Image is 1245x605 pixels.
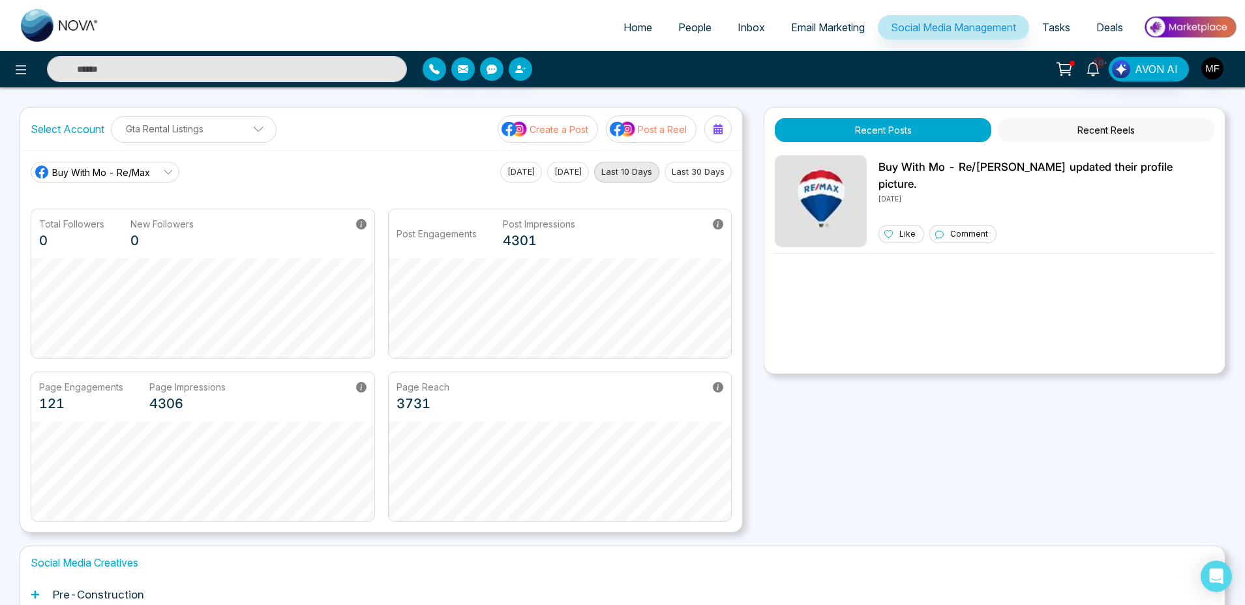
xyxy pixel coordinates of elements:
[53,588,144,601] h1: Pre-Construction
[119,118,268,140] p: Gta Rental Listings
[1201,561,1232,592] div: Open Intercom Messenger
[899,228,916,240] p: Like
[725,15,778,40] a: Inbox
[665,162,732,183] button: Last 30 Days
[130,217,194,231] p: New Followers
[1112,60,1130,78] img: Lead Flow
[610,15,665,40] a: Home
[678,21,712,34] span: People
[738,21,765,34] span: Inbox
[1096,21,1123,34] span: Deals
[502,121,528,138] img: social-media-icon
[1077,57,1109,80] a: 10+
[791,21,865,34] span: Email Marketing
[397,227,477,241] p: Post Engagements
[1143,12,1237,42] img: Market-place.gif
[149,394,226,413] p: 4306
[130,231,194,250] p: 0
[1109,57,1189,81] button: AVON AI
[775,118,991,142] button: Recent Posts
[610,121,636,138] img: social-media-icon
[1083,15,1136,40] a: Deals
[397,394,449,413] p: 3731
[606,115,697,143] button: social-media-iconPost a Reel
[623,21,652,34] span: Home
[503,217,575,231] p: Post Impressions
[878,15,1029,40] a: Social Media Management
[1135,61,1178,77] span: AVON AI
[998,118,1214,142] button: Recent Reels
[1093,57,1105,68] span: 10+
[1029,15,1083,40] a: Tasks
[638,123,687,136] p: Post a Reel
[594,162,659,183] button: Last 10 Days
[39,380,123,394] p: Page Engagements
[52,166,150,179] span: Buy With Mo - Re/Max
[503,231,575,250] p: 4301
[498,115,598,143] button: social-media-iconCreate a Post
[878,159,1214,192] p: Buy With Mo - Re/[PERSON_NAME] updated their profile picture.
[950,228,988,240] p: Comment
[21,9,99,42] img: Nova CRM Logo
[530,123,588,136] p: Create a Post
[39,217,104,231] p: Total Followers
[1042,21,1070,34] span: Tasks
[547,162,589,183] button: [DATE]
[31,557,1214,569] h1: Social Media Creatives
[39,394,123,413] p: 121
[775,155,867,247] img: Unable to load img.
[31,121,104,137] label: Select Account
[665,15,725,40] a: People
[39,231,104,250] p: 0
[500,162,542,183] button: [DATE]
[891,21,1016,34] span: Social Media Management
[149,380,226,394] p: Page Impressions
[778,15,878,40] a: Email Marketing
[1201,57,1223,80] img: User Avatar
[397,380,449,394] p: Page Reach
[878,192,1214,204] p: [DATE]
